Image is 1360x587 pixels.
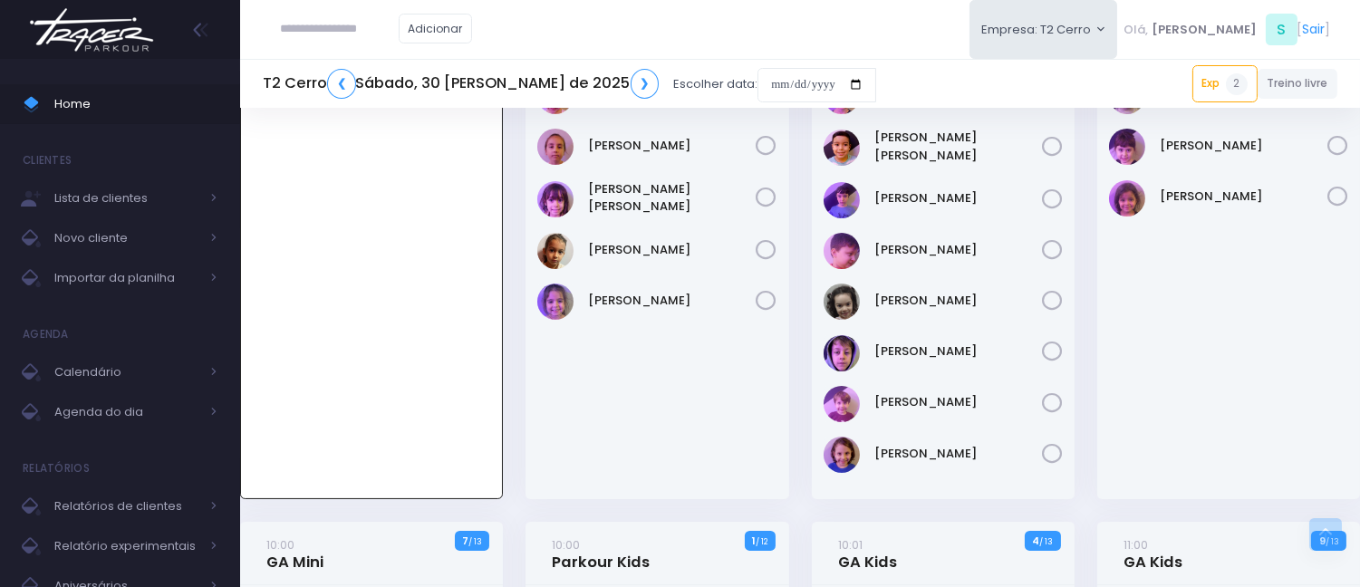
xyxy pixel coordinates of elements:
span: Agenda do dia [54,400,199,424]
img: Maria Eduarda Dragonetti [824,284,860,320]
small: / 13 [468,536,482,547]
a: 10:00GA Mini [266,535,323,572]
a: [PERSON_NAME] [874,393,1042,411]
span: Olá, [1124,21,1149,39]
h4: Clientes [23,142,72,178]
img: Ícaro Torres Longhi [824,437,860,473]
a: [PERSON_NAME] [874,342,1042,361]
img: Leonardo Ito Bueno Ramos [824,130,860,166]
span: 2 [1226,73,1248,95]
a: 10:01GA Kids [838,535,897,572]
span: S [1266,14,1297,45]
img: Mariana Mota Aviles [1109,180,1145,217]
a: [PERSON_NAME] [874,292,1042,310]
a: Adicionar [399,14,473,43]
a: [PERSON_NAME] [874,189,1042,207]
span: Lista de clientes [54,187,199,210]
img: Melissa Minotti [537,284,574,320]
small: / 12 [756,536,767,547]
a: [PERSON_NAME] [589,292,757,310]
h4: Relatórios [23,450,90,486]
a: 10:00Parkour Kids [553,535,651,572]
img: Maya Chinellato [537,233,574,269]
img: Pedro Peloso [824,386,860,422]
img: Laura Oliveira Alves [537,129,574,165]
a: [PERSON_NAME] [1160,188,1327,206]
a: [PERSON_NAME] [589,137,757,155]
a: Exp2 [1192,65,1258,101]
a: ❮ [327,69,356,99]
a: 11:00GA Kids [1124,535,1182,572]
a: Sair [1303,20,1326,39]
h4: Agenda [23,316,69,352]
img: Lucas Pesciallo [824,182,860,218]
small: 10:00 [266,536,294,553]
a: [PERSON_NAME] [1160,137,1327,155]
strong: 4 [1032,534,1039,548]
h5: T2 Cerro Sábado, 30 [PERSON_NAME] de 2025 [263,69,659,99]
small: 10:01 [838,536,863,553]
strong: 7 [462,534,468,548]
span: Calendário [54,361,199,384]
span: [PERSON_NAME] [1152,21,1257,39]
span: Relatórios de clientes [54,495,199,518]
small: / 13 [1039,536,1053,547]
img: Noah smocowisk [824,335,860,371]
small: 11:00 [1124,536,1148,553]
a: [PERSON_NAME] [PERSON_NAME] [589,180,757,216]
a: ❯ [631,69,660,99]
span: Importar da planilha [54,266,199,290]
a: [PERSON_NAME] [874,445,1042,463]
span: Novo cliente [54,226,199,250]
a: [PERSON_NAME] [874,241,1042,259]
img: Lucas Vidal [824,233,860,269]
img: Laura Ximenes Zanini [1109,129,1145,165]
strong: 1 [752,534,756,548]
a: [PERSON_NAME] [589,241,757,259]
a: [PERSON_NAME] [PERSON_NAME] [874,129,1042,164]
div: Escolher data: [263,63,876,105]
a: Treino livre [1258,69,1338,99]
span: Home [54,92,217,116]
small: 10:00 [553,536,581,553]
span: Relatório experimentais [54,534,199,558]
img: Luna de Barros Guerinaud [537,181,574,217]
div: [ ] [1117,9,1337,50]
